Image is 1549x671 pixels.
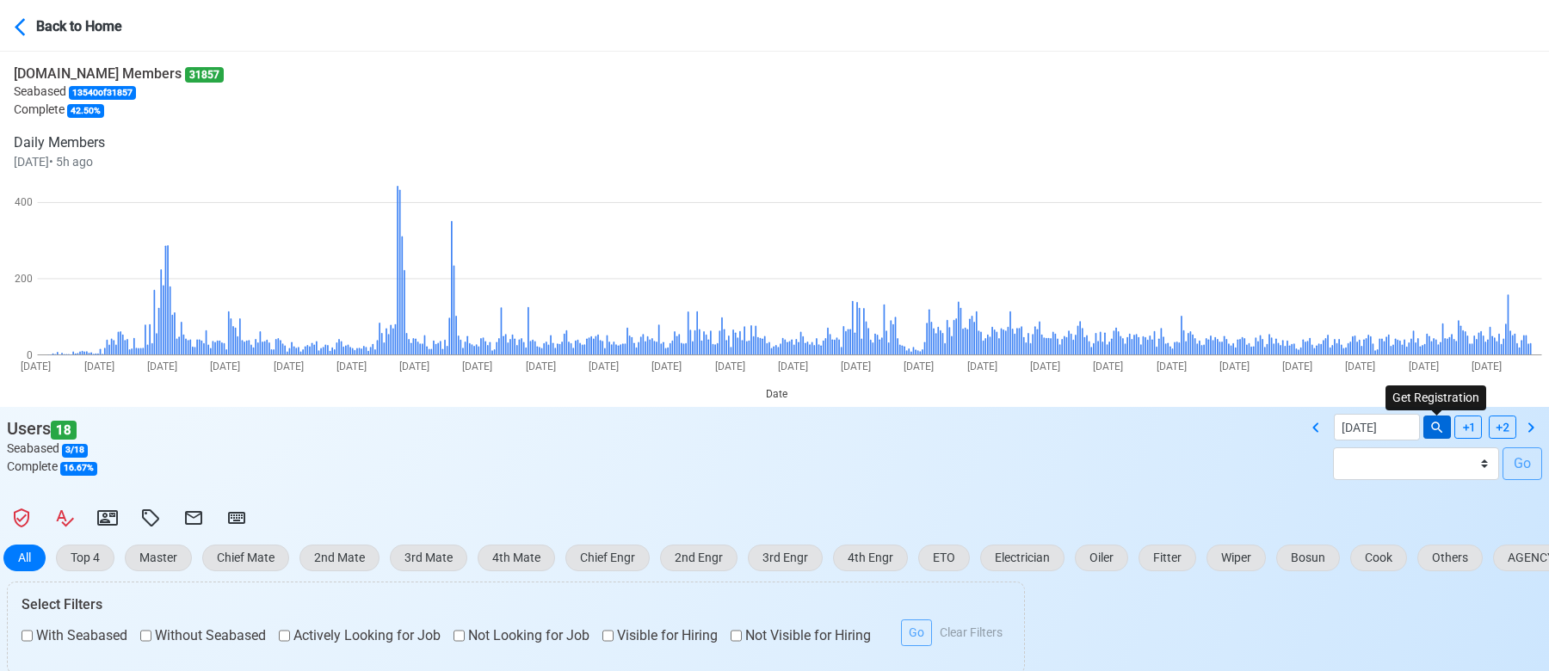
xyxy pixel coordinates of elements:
[1417,545,1483,571] button: Others
[279,625,441,646] label: Actively Looking for Job
[67,104,104,118] span: 42.50 %
[69,86,136,100] span: 13540 of 31857
[565,545,650,571] button: Chief Engr
[602,625,614,646] input: Visible for Hiring
[1157,360,1187,372] text: [DATE]
[1093,360,1123,372] text: [DATE]
[14,5,166,46] button: Back to Home
[1350,545,1407,571] button: Cook
[715,360,745,372] text: [DATE]
[147,360,177,372] text: [DATE]
[1219,360,1250,372] text: [DATE]
[21,360,51,372] text: [DATE]
[27,349,33,361] text: 0
[1030,360,1060,372] text: [DATE]
[15,273,33,285] text: 200
[918,545,970,571] button: ETO
[399,360,429,372] text: [DATE]
[210,360,240,372] text: [DATE]
[15,196,33,208] text: 400
[3,545,46,571] button: All
[14,101,224,119] p: Complete
[651,360,682,372] text: [DATE]
[51,421,77,440] span: 18
[14,65,224,83] h6: [DOMAIN_NAME] Members
[462,360,492,372] text: [DATE]
[454,625,589,646] label: Not Looking for Job
[84,360,114,372] text: [DATE]
[778,360,808,372] text: [DATE]
[22,625,33,646] input: With Seabased
[980,545,1065,571] button: Electrician
[1409,360,1439,372] text: [DATE]
[140,625,151,646] input: Without Seabased
[125,545,192,571] button: Master
[62,444,88,458] span: 3 / 18
[901,619,932,646] button: Go
[140,625,266,646] label: Without Seabased
[766,388,787,400] text: Date
[731,625,871,646] label: Not Visible for Hiring
[1075,545,1128,571] button: Oiler
[36,13,165,37] div: Back to Home
[748,545,823,571] button: 3rd Engr
[526,360,556,372] text: [DATE]
[1282,360,1312,372] text: [DATE]
[202,545,289,571] button: Chief Mate
[904,360,934,372] text: [DATE]
[185,67,224,83] span: 31857
[1472,360,1502,372] text: [DATE]
[14,132,224,153] p: Daily Members
[602,625,718,646] label: Visible for Hiring
[60,462,97,476] span: 16.67 %
[279,625,290,646] input: Actively Looking for Job
[1276,545,1340,571] button: Bosun
[660,545,737,571] button: 2nd Engr
[390,545,467,571] button: 3rd Mate
[589,360,619,372] text: [DATE]
[1139,545,1196,571] button: Fitter
[1345,360,1375,372] text: [DATE]
[56,545,114,571] button: Top 4
[841,360,871,372] text: [DATE]
[454,625,465,646] input: Not Looking for Job
[22,625,127,646] label: With Seabased
[14,83,224,101] p: Seabased
[1206,545,1266,571] button: Wiper
[1503,447,1542,480] button: Go
[274,360,304,372] text: [DATE]
[336,360,367,372] text: [DATE]
[22,596,1010,613] h6: Select Filters
[299,545,380,571] button: 2nd Mate
[833,545,908,571] button: 4th Engr
[1385,385,1486,410] div: Get Registration
[478,545,555,571] button: 4th Mate
[731,625,742,646] input: Not Visible for Hiring
[967,360,997,372] text: [DATE]
[14,153,224,171] p: [DATE] • 5h ago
